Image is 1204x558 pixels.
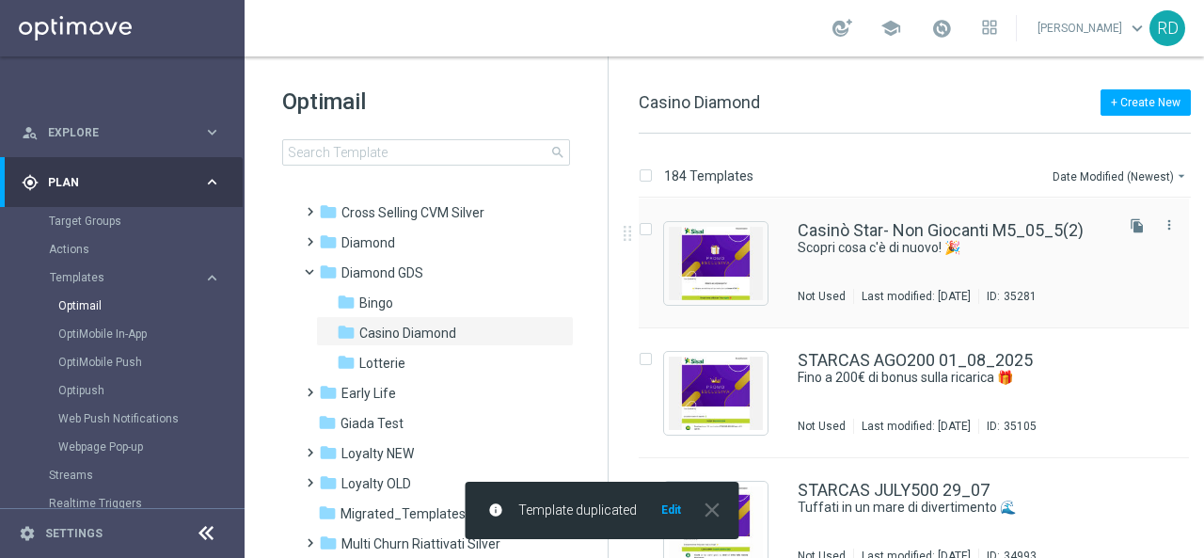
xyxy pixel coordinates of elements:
a: Optipush [58,383,196,398]
div: ID: [978,289,1037,304]
i: folder [319,473,338,492]
a: Webpage Pop-up [58,439,196,454]
a: Web Push Notifications [58,411,196,426]
span: Diamond [341,234,395,251]
button: file_copy [1125,214,1149,238]
i: settings [19,525,36,542]
span: keyboard_arrow_down [1127,18,1148,39]
h1: Optimail [282,87,570,117]
a: STARCAS JULY500 29_07 [798,482,990,499]
i: keyboard_arrow_right [203,123,221,141]
a: Target Groups [49,214,196,229]
div: Target Groups [49,207,243,235]
span: school [880,18,901,39]
a: OptiMobile In-App [58,327,196,342]
button: + Create New [1101,89,1191,116]
button: person_search Explore keyboard_arrow_right [21,125,222,140]
a: Scopri cosa c'è di nuovo! 🎉 [798,239,1067,257]
i: folder [319,383,338,402]
span: search [550,145,565,160]
i: keyboard_arrow_right [203,173,221,191]
img: 35105.jpeg [669,357,763,430]
i: folder [337,353,356,372]
a: Casinò Star- Non Giocanti M5_05_5(2) [798,222,1084,239]
div: Explore [22,124,203,141]
span: Multi Churn Riattivati Silver [341,535,500,552]
span: Templates [50,272,184,283]
div: RD [1149,10,1185,46]
i: folder [318,413,337,432]
span: Template duplicated [518,502,637,518]
div: 35281 [1004,289,1037,304]
i: close [700,498,724,522]
div: Realtime Triggers [49,489,243,518]
a: Tuffati in un mare di divertimento 🌊​ [798,499,1067,517]
div: Webpage Pop-up [58,433,243,461]
i: gps_fixed [22,174,39,191]
div: Templates [50,272,203,283]
i: more_vert [1162,217,1177,232]
div: OptiMobile In-App [58,320,243,348]
button: Templates keyboard_arrow_right [49,270,222,285]
a: Realtime Triggers [49,496,196,511]
div: Optimail [58,292,243,320]
span: Migrated_Templates [341,505,466,522]
img: 35281.jpeg [669,227,763,300]
div: Tuffati in un mare di divertimento 🌊​ [798,499,1110,517]
span: Giada Test [341,415,404,432]
a: Optimail [58,298,196,313]
i: file_copy [1130,218,1145,233]
i: keyboard_arrow_right [203,269,221,287]
i: folder [337,293,356,311]
span: Casino Diamond [359,325,456,342]
div: Templates [49,263,243,461]
a: [PERSON_NAME]keyboard_arrow_down [1036,14,1149,42]
i: folder [337,323,356,342]
span: Early Life [341,385,396,402]
div: Web Push Notifications [58,405,243,433]
div: Scopri cosa c'è di nuovo! 🎉 [798,239,1110,257]
span: Bingo [359,295,393,311]
button: close [698,502,724,518]
i: info [488,502,503,518]
i: folder [319,232,338,251]
div: Fino a 200€ di bonus sulla ricarica 🎁 [798,369,1110,387]
i: folder [319,443,338,462]
a: Settings [45,528,103,539]
span: Loyalty NEW [341,445,414,462]
i: folder [319,263,338,281]
span: Diamond GDS [341,264,423,281]
a: Fino a 200€ di bonus sulla ricarica 🎁 [798,369,1067,387]
div: Not Used [798,289,846,304]
a: OptiMobile Push [58,355,196,370]
span: Lotterie [359,355,405,372]
div: Plan [22,174,203,191]
i: person_search [22,124,39,141]
i: folder [319,202,338,221]
i: folder [319,534,338,552]
div: ID: [978,419,1037,434]
div: Streams [49,461,243,489]
i: arrow_drop_down [1174,168,1189,183]
span: Explore [48,127,203,138]
span: Loyalty OLD [341,475,411,492]
div: Actions [49,235,243,263]
button: gps_fixed Plan keyboard_arrow_right [21,175,222,190]
span: Cross Selling CVM Silver [341,204,484,221]
i: folder [318,503,337,522]
button: Edit [659,502,683,518]
span: Plan [48,177,203,188]
a: STARCAS AGO200 01_08_2025 [798,352,1033,369]
a: Actions [49,242,196,257]
div: Optipush [58,376,243,405]
p: 184 Templates [664,167,753,184]
button: Date Modified (Newest)arrow_drop_down [1051,165,1191,187]
a: Streams [49,468,196,483]
div: OptiMobile Push [58,348,243,376]
input: Search Template [282,139,570,166]
button: more_vert [1160,214,1179,236]
div: Last modified: [DATE] [854,289,978,304]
